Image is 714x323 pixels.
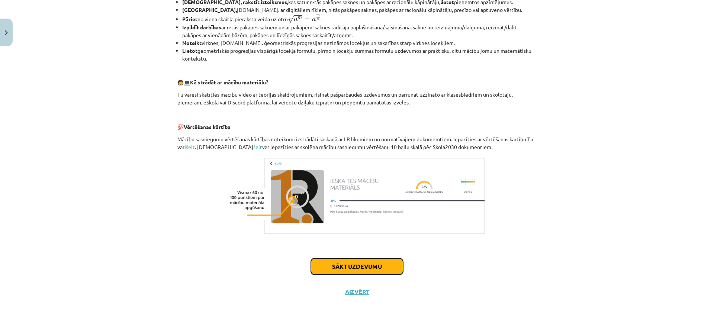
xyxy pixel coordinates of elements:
span: a [312,18,316,22]
p: 🧑 💻 [177,78,537,86]
p: 💯 [177,123,537,131]
li: no viena skaitļa pieraksta veida uz otru . [182,14,537,23]
button: Sākt uzdevumu [311,258,403,275]
a: šeit [253,143,262,150]
b: [GEOGRAPHIC_DATA], [182,6,237,13]
span: √ [288,15,294,23]
span: m [297,17,302,19]
b: Lietot [182,47,197,54]
li: ar n-tās pakāpes saknēm un ar pakāpēm: saknes rādītāja paplašināšana/saīsināšana, sakne no reizin... [182,23,537,39]
b: Noteikt [182,39,202,46]
span: m [316,14,320,16]
b: Vērtēšanas kārtība [184,123,231,130]
b: Kā strādāt ar mācību materiālu? [190,79,268,85]
a: šeit [186,143,195,150]
li: [DOMAIN_NAME]. ar digitāliem rīkiem, n-tās pakāpes saknes, pakāpes ar racionālu kāpinātāju, precī... [182,6,537,14]
button: Aizvērt [343,288,371,295]
p: Tu varēsi skatīties mācību video ar teorijas skaidrojumiem, risināt pašpārbaudes uzdevumus un pār... [177,91,537,106]
span: n [317,19,319,20]
b: Izpildīt darbības [182,24,221,30]
span: = [304,18,310,21]
img: icon-close-lesson-0947bae3869378f0d4975bcd49f059093ad1ed9edebbc8119c70593378902aed.svg [5,30,8,35]
b: Pāriet [182,16,197,22]
li: ģeometriskās progresijas vispārīgā locekļa formulu, pirmo n locekļu summas formulu uzdevumos ar p... [182,47,537,62]
p: Mācību sasniegumu vērtēšanas kārtības noteikumi izstrādāti saskaņā ar LR likumiem un normatīvajie... [177,135,537,151]
li: virknes, [DOMAIN_NAME]. ģeometriskās progresijas nezināmos locekļus un sakarības starp virknes lo... [182,39,537,47]
span: a [294,18,297,22]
